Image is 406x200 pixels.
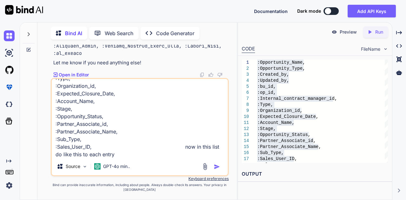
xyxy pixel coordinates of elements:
[201,163,209,170] img: attachment
[208,72,213,77] img: like
[242,126,249,132] div: 12
[257,78,289,83] span: :Updated_by,
[257,162,303,167] span: :Sales_User_name,
[257,138,316,143] span: :Partner_Associate_id,
[257,60,305,65] span: :Opportunity_Name,
[238,167,392,182] h2: OUTPUT
[242,108,249,114] div: 9
[257,144,321,149] span: :Partner_Associate_Name,
[257,120,295,125] span: :Account_Name,
[51,183,229,192] p: Bind can provide inaccurate information, including about people. Always double-check its answers....
[242,120,249,126] div: 11
[200,72,205,77] img: copy
[257,126,276,131] span: :Stage,
[257,150,284,155] span: :Sub_Type,
[257,96,337,101] span: :Internal_contract_manager_id,
[65,29,82,37] p: Bind AI
[257,102,273,107] span: :Type,
[217,72,222,77] img: dislike
[156,29,194,37] p: Code Generator
[52,79,228,158] textarea: now in each :Opportunity_Name, :Opportunity_Type, :Created_by, :Updated_by, :bu_id, :op_id, :Inte...
[105,29,134,37] p: Web Search
[53,59,228,67] p: Let me know if you need anything else!
[82,164,88,169] img: Pick Models
[242,84,249,90] div: 5
[257,156,297,161] span: :Sales_User_ID,
[254,9,288,14] span: Documentation
[242,144,249,150] div: 15
[242,138,249,144] div: 14
[242,66,249,72] div: 2
[257,90,276,95] span: :op_id,
[4,65,15,75] img: githubLight
[257,72,289,77] span: :Created_by,
[361,46,380,52] span: FileName
[257,114,318,119] span: :Expected_Closure_Date,
[4,30,15,41] img: chat
[257,132,311,137] span: :Opportunity_Status,
[51,176,229,181] p: Keyboard preferences
[242,78,249,84] div: 4
[103,163,130,170] p: GPT-4o min..
[340,29,357,35] p: Preview
[331,29,337,35] img: preview
[242,162,249,168] div: 18
[242,114,249,120] div: 10
[4,48,15,58] img: ai-studio
[242,45,255,53] div: CODE
[4,180,15,191] img: settings
[242,102,249,108] div: 8
[257,84,276,89] span: :bu_id,
[4,99,15,110] img: darkCloudIdeIcon
[66,163,80,170] p: Source
[242,60,249,66] div: 1
[242,132,249,138] div: 13
[297,8,321,14] span: Dark mode
[242,90,249,96] div: 6
[242,156,249,162] div: 17
[242,150,249,156] div: 16
[214,164,220,170] img: icon
[5,5,43,15] img: Bind AI
[348,5,396,17] button: Add API Keys
[383,46,388,52] img: chevron down
[257,66,305,71] span: :Opportunity_Type,
[94,163,101,170] img: GPT-4o mini
[254,8,288,15] button: Documentation
[4,82,15,93] img: premium
[375,29,383,35] p: Run
[242,96,249,102] div: 7
[257,108,303,113] span: :Organization_id,
[242,72,249,78] div: 3
[59,72,89,78] p: Open in Editor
